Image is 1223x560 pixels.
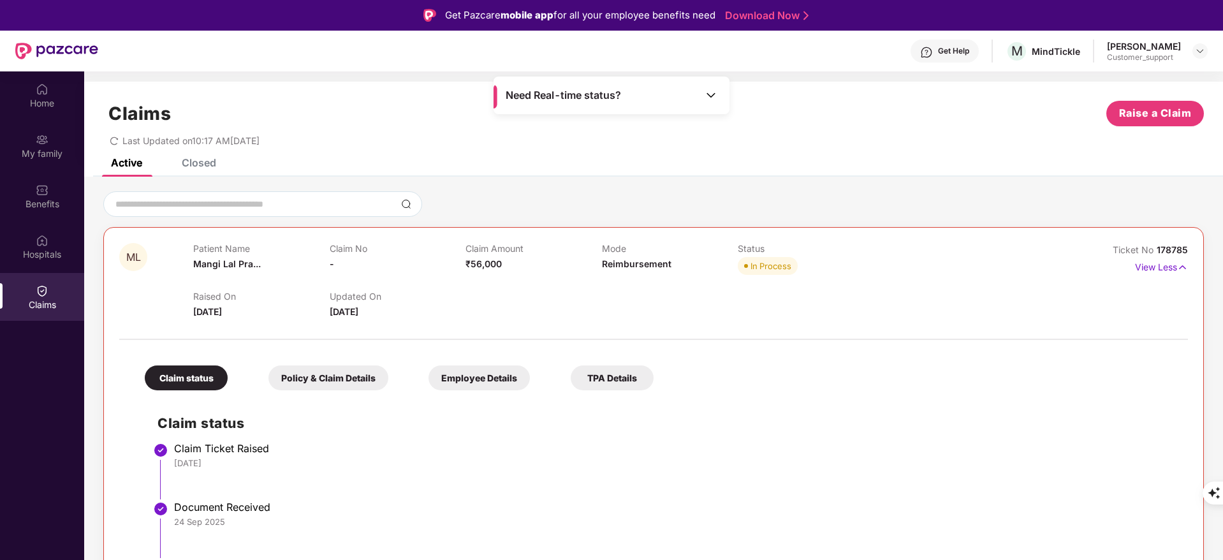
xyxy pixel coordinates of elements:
[174,516,1175,527] div: 24 Sep 2025
[15,43,98,59] img: New Pazcare Logo
[36,133,48,146] img: svg+xml;base64,PHN2ZyB3aWR0aD0iMjAiIGhlaWdodD0iMjAiIHZpZXdCb3g9IjAgMCAyMCAyMCIgZmlsbD0ibm9uZSIgeG...
[268,365,388,390] div: Policy & Claim Details
[36,284,48,297] img: svg+xml;base64,PHN2ZyBpZD0iQ2xhaW0iIHhtbG5zPSJodHRwOi8vd3d3LnczLm9yZy8yMDAwL3N2ZyIgd2lkdGg9IjIwIi...
[108,103,171,124] h1: Claims
[182,156,216,169] div: Closed
[122,135,260,146] span: Last Updated on 10:17 AM[DATE]
[738,243,874,254] p: Status
[938,46,969,56] div: Get Help
[1032,45,1080,57] div: MindTickle
[174,457,1175,469] div: [DATE]
[330,291,465,302] p: Updated On
[423,9,436,22] img: Logo
[330,306,358,317] span: [DATE]
[401,199,411,209] img: svg+xml;base64,PHN2ZyBpZD0iU2VhcmNoLTMyeDMyIiB4bWxucz0iaHR0cDovL3d3dy53My5vcmcvMjAwMC9zdmciIHdpZH...
[1107,52,1181,63] div: Customer_support
[193,291,329,302] p: Raised On
[1113,244,1157,255] span: Ticket No
[751,260,791,272] div: In Process
[36,234,48,247] img: svg+xml;base64,PHN2ZyBpZD0iSG9zcGl0YWxzIiB4bWxucz0iaHR0cDovL3d3dy53My5vcmcvMjAwMC9zdmciIHdpZHRoPS...
[157,413,1175,434] h2: Claim status
[725,9,805,22] a: Download Now
[445,8,715,23] div: Get Pazcare for all your employee benefits need
[602,243,738,254] p: Mode
[705,89,717,101] img: Toggle Icon
[193,258,261,269] span: Mangi Lal Pra...
[330,258,334,269] span: -
[1011,43,1023,59] span: M
[193,306,222,317] span: [DATE]
[1157,244,1188,255] span: 178785
[428,365,530,390] div: Employee Details
[330,243,465,254] p: Claim No
[110,135,119,146] span: redo
[1195,46,1205,56] img: svg+xml;base64,PHN2ZyBpZD0iRHJvcGRvd24tMzJ4MzIiIHhtbG5zPSJodHRwOi8vd3d3LnczLm9yZy8yMDAwL3N2ZyIgd2...
[174,442,1175,455] div: Claim Ticket Raised
[1177,260,1188,274] img: svg+xml;base64,PHN2ZyB4bWxucz0iaHR0cDovL3d3dy53My5vcmcvMjAwMC9zdmciIHdpZHRoPSIxNyIgaGVpZ2h0PSIxNy...
[1107,40,1181,52] div: [PERSON_NAME]
[174,501,1175,513] div: Document Received
[126,252,141,263] span: ML
[1119,105,1192,121] span: Raise a Claim
[1135,257,1188,274] p: View Less
[111,156,142,169] div: Active
[465,243,601,254] p: Claim Amount
[153,443,168,458] img: svg+xml;base64,PHN2ZyBpZD0iU3RlcC1Eb25lLTMyeDMyIiB4bWxucz0iaHR0cDovL3d3dy53My5vcmcvMjAwMC9zdmciIH...
[602,258,671,269] span: Reimbursement
[506,89,621,102] span: Need Real-time status?
[153,501,168,517] img: svg+xml;base64,PHN2ZyBpZD0iU3RlcC1Eb25lLTMyeDMyIiB4bWxucz0iaHR0cDovL3d3dy53My5vcmcvMjAwMC9zdmciIH...
[465,258,502,269] span: ₹56,000
[501,9,553,21] strong: mobile app
[193,243,329,254] p: Patient Name
[1106,101,1204,126] button: Raise a Claim
[36,184,48,196] img: svg+xml;base64,PHN2ZyBpZD0iQmVuZWZpdHMiIHhtbG5zPSJodHRwOi8vd3d3LnczLm9yZy8yMDAwL3N2ZyIgd2lkdGg9Ij...
[36,83,48,96] img: svg+xml;base64,PHN2ZyBpZD0iSG9tZSIgeG1sbnM9Imh0dHA6Ly93d3cudzMub3JnLzIwMDAvc3ZnIiB3aWR0aD0iMjAiIG...
[920,46,933,59] img: svg+xml;base64,PHN2ZyBpZD0iSGVscC0zMngzMiIgeG1sbnM9Imh0dHA6Ly93d3cudzMub3JnLzIwMDAvc3ZnIiB3aWR0aD...
[145,365,228,390] div: Claim status
[803,9,809,22] img: Stroke
[571,365,654,390] div: TPA Details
